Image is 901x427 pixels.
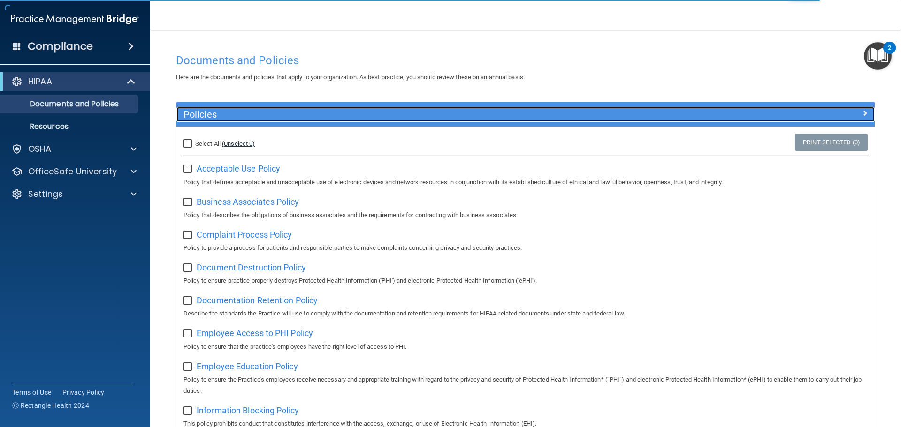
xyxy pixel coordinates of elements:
[176,54,875,67] h4: Documents and Policies
[11,10,139,29] img: PMB logo
[11,166,137,177] a: OfficeSafe University
[183,242,868,254] p: Policy to provide a process for patients and responsible parties to make complaints concerning pr...
[6,99,134,109] p: Documents and Policies
[195,140,221,147] span: Select All
[11,76,136,87] a: HIPAA
[197,328,313,338] span: Employee Access to PHI Policy
[183,109,693,120] h5: Policies
[197,361,298,371] span: Employee Education Policy
[12,388,51,397] a: Terms of Use
[183,341,868,352] p: Policy to ensure that the practice's employees have the right level of access to PHI.
[183,107,868,122] a: Policies
[864,42,892,70] button: Open Resource Center, 2 new notifications
[197,405,299,415] span: Information Blocking Policy
[183,140,194,148] input: Select All (Unselect 0)
[28,143,52,155] p: OSHA
[197,164,280,173] span: Acceptable Use Policy
[183,275,868,286] p: Policy to ensure practice properly destroys Protected Health Information ('PHI') and electronic P...
[795,134,868,151] a: Print Selected (0)
[28,188,63,200] p: Settings
[183,374,868,397] p: Policy to ensure the Practice's employees receive necessary and appropriate training with regard ...
[11,143,137,155] a: OSHA
[197,295,318,305] span: Documentation Retention Policy
[183,308,868,319] p: Describe the standards the Practice will use to comply with the documentation and retention requi...
[11,188,137,200] a: Settings
[12,401,89,410] span: Ⓒ Rectangle Health 2024
[197,262,306,272] span: Document Destruction Policy
[222,140,255,147] a: (Unselect 0)
[28,76,52,87] p: HIPAA
[62,388,105,397] a: Privacy Policy
[183,210,868,221] p: Policy that describes the obligations of business associates and the requirements for contracting...
[197,197,299,207] span: Business Associates Policy
[6,122,134,131] p: Resources
[888,48,891,60] div: 2
[28,166,117,177] p: OfficeSafe University
[28,40,93,53] h4: Compliance
[176,74,525,81] span: Here are the documents and policies that apply to your organization. As best practice, you should...
[739,360,890,398] iframe: Drift Widget Chat Controller
[197,230,292,240] span: Complaint Process Policy
[183,177,868,188] p: Policy that defines acceptable and unacceptable use of electronic devices and network resources i...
